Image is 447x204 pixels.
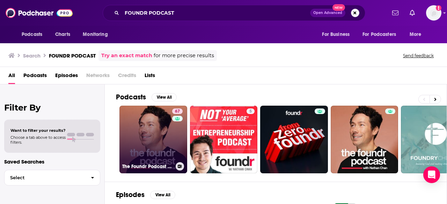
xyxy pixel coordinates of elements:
a: Show notifications dropdown [407,7,418,19]
span: Select [5,175,85,180]
h2: Filter By [4,103,100,113]
span: Want to filter your results? [10,128,66,133]
a: Charts [51,28,74,41]
p: Saved Searches [4,158,100,165]
a: Lists [145,70,155,84]
span: Charts [55,30,70,39]
a: PodcastsView All [116,93,177,101]
button: open menu [358,28,406,41]
a: EpisodesView All [116,190,175,199]
button: View All [150,191,175,199]
span: New [332,4,345,11]
button: open menu [78,28,117,41]
a: All [8,70,15,84]
a: 67 [172,108,183,114]
h3: The Foundr Podcast with [PERSON_NAME] [122,164,173,169]
button: Select [4,170,100,186]
span: For Business [322,30,350,39]
a: Episodes [55,70,78,84]
span: For Podcasters [362,30,396,39]
a: 5 [247,108,255,114]
span: Networks [86,70,110,84]
span: Podcasts [22,30,42,39]
svg: Add a profile image [436,5,441,11]
input: Search podcasts, credits, & more... [122,7,310,18]
span: Choose a tab above to access filters. [10,135,66,145]
span: Open Advanced [313,11,342,15]
button: open menu [405,28,430,41]
span: Monitoring [83,30,108,39]
span: Logged in as mcastricone [426,5,441,21]
h3: Search [23,52,41,59]
button: Show profile menu [426,5,441,21]
button: open menu [17,28,51,41]
h2: Podcasts [116,93,146,101]
a: Show notifications dropdown [389,7,401,19]
span: More [410,30,422,39]
img: User Profile [426,5,441,21]
span: for more precise results [154,52,214,60]
button: open menu [317,28,358,41]
img: Podchaser - Follow, Share and Rate Podcasts [6,6,73,20]
a: Podcasts [23,70,47,84]
a: 5 [190,106,258,173]
span: Credits [118,70,136,84]
a: 67The Foundr Podcast with [PERSON_NAME] [119,106,187,173]
a: Try an exact match [101,52,152,60]
h3: FOUNDR PODCAST [49,52,96,59]
span: 67 [175,108,180,115]
div: Search podcasts, credits, & more... [103,5,365,21]
button: Send feedback [401,53,436,59]
button: Open AdvancedNew [310,9,345,17]
h2: Episodes [116,190,145,199]
div: Open Intercom Messenger [423,166,440,183]
span: 5 [249,108,252,115]
button: View All [152,93,177,101]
